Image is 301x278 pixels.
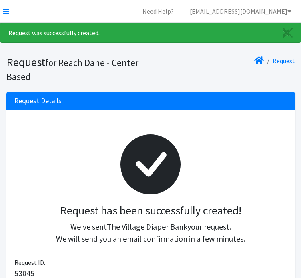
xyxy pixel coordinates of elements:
[14,97,62,105] h3: Request Details
[21,204,281,218] h3: Request has been successfully created!
[273,57,295,65] a: Request
[21,221,281,245] p: We've sent your request. We will send you an email confirmation in a few minutes.
[6,55,148,83] h1: Request
[183,3,298,19] a: [EMAIL_ADDRESS][DOMAIN_NAME]
[6,57,138,82] small: for Reach Dane - Center Based
[275,23,301,42] a: Close
[107,222,187,232] span: The Village Diaper Bank
[136,3,180,19] a: Need Help?
[14,258,45,266] span: Request ID:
